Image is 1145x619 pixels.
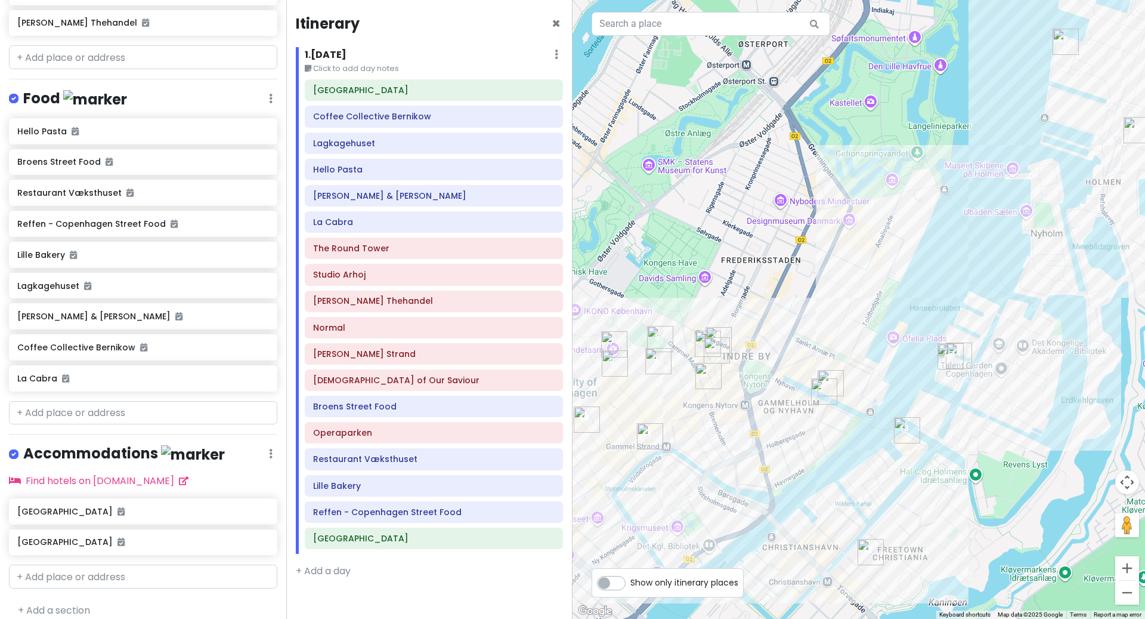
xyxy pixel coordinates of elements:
[602,350,628,377] div: Studio Arhoj
[645,348,671,374] div: A.C. Perchs Thehandel
[574,406,600,433] div: Normal
[313,164,555,175] h6: Hello Pasta
[62,374,69,383] i: Added to itinerary
[17,250,268,260] h6: Lille Bakery
[305,63,563,75] small: Click to add day notes
[305,49,346,61] h6: 1 . [DATE]
[704,337,730,364] div: Lagkagehuset
[126,189,134,197] i: Added to itinerary
[637,423,663,449] div: Gammel Strand
[592,12,830,36] input: Search a place
[695,331,721,357] div: Andersen & Maillard
[9,565,277,589] input: + Add place or address
[17,506,268,517] h6: [GEOGRAPHIC_DATA]
[140,343,147,352] i: Added to itinerary
[575,603,615,619] a: Open this area in Google Maps (opens a new window)
[313,507,555,518] h6: Reffen - Copenhagen Street Food
[313,322,555,333] h6: Normal
[313,454,555,464] h6: Restaurant Væksthuset
[313,217,555,227] h6: La Cabra
[552,17,561,31] button: Close
[106,158,113,166] i: Added to itinerary
[313,401,555,412] h6: Broens Street Food
[161,445,225,464] img: marker
[17,281,268,291] h6: Lagkagehuset
[313,190,555,201] h6: Andersen & Maillard
[1053,29,1079,55] div: Reffen - Copenhagen Street Food
[313,375,555,386] h6: Church of Our Saviour
[647,326,673,352] div: La Cabra
[939,611,991,619] button: Keyboard shortcuts
[9,474,188,488] a: Find hotels on [DOMAIN_NAME]
[17,218,268,229] h6: Reffen - Copenhagen Street Food
[72,127,79,135] i: Added to itinerary
[84,282,91,290] i: Added to itinerary
[1115,581,1139,605] button: Zoom out
[63,90,127,109] img: marker
[17,342,268,353] h6: Coffee Collective Bernikow
[313,481,555,491] h6: Lille Bakery
[811,378,837,405] div: Hotel Bethel
[818,370,844,396] div: Nyhavn
[18,603,90,617] a: + Add a section
[1070,611,1087,618] a: Terms (opens in new tab)
[313,243,555,254] h6: The Round Tower
[296,564,351,578] a: + Add a day
[313,533,555,544] h6: Nyhavn
[858,539,884,565] div: Church of Our Saviour
[296,14,360,33] h4: Itinerary
[313,85,555,96] h6: Hotel Bethel
[17,156,268,167] h6: Broens Street Food
[171,220,178,228] i: Added to itinerary
[17,537,268,547] h6: [GEOGRAPHIC_DATA]
[117,538,125,546] i: Added to itinerary
[23,444,225,464] h4: Accommodations
[575,603,615,619] img: Google
[70,251,77,259] i: Added to itinerary
[1115,470,1139,494] button: Map camera controls
[313,111,555,122] h6: Coffee Collective Bernikow
[601,331,627,358] div: The Round Tower
[175,312,182,321] i: Added to itinerary
[17,373,268,384] h6: La Cabra
[695,363,722,389] div: Coffee Collective Bernikow
[17,17,268,28] h6: [PERSON_NAME] Thehandel
[117,507,125,516] i: Added to itinerary
[313,349,555,359] h6: Gammel Strand
[552,14,561,33] span: Close itinerary
[894,417,920,444] div: Broens Street Food
[17,187,268,198] h6: Restaurant Væksthuset
[705,327,732,353] div: Hello Pasta
[313,269,555,280] h6: Studio Arhoj
[1115,513,1139,537] button: Drag Pegman onto the map to open Street View
[142,19,149,27] i: Added to itinerary
[9,45,277,69] input: + Add place or address
[1094,611,1141,618] a: Report a map error
[17,311,268,322] h6: [PERSON_NAME] & [PERSON_NAME]
[946,343,972,369] div: Operaparken
[1115,556,1139,580] button: Zoom in
[998,611,1063,618] span: Map data ©2025 Google
[17,126,268,137] h6: Hello Pasta
[313,427,555,438] h6: Operaparken
[313,295,555,306] h6: A.C. Perchs Thehandel
[23,89,127,109] h4: Food
[313,138,555,149] h6: Lagkagehuset
[937,343,964,369] div: Restaurant Væksthuset
[630,576,738,589] span: Show only itinerary places
[9,401,277,425] input: + Add place or address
